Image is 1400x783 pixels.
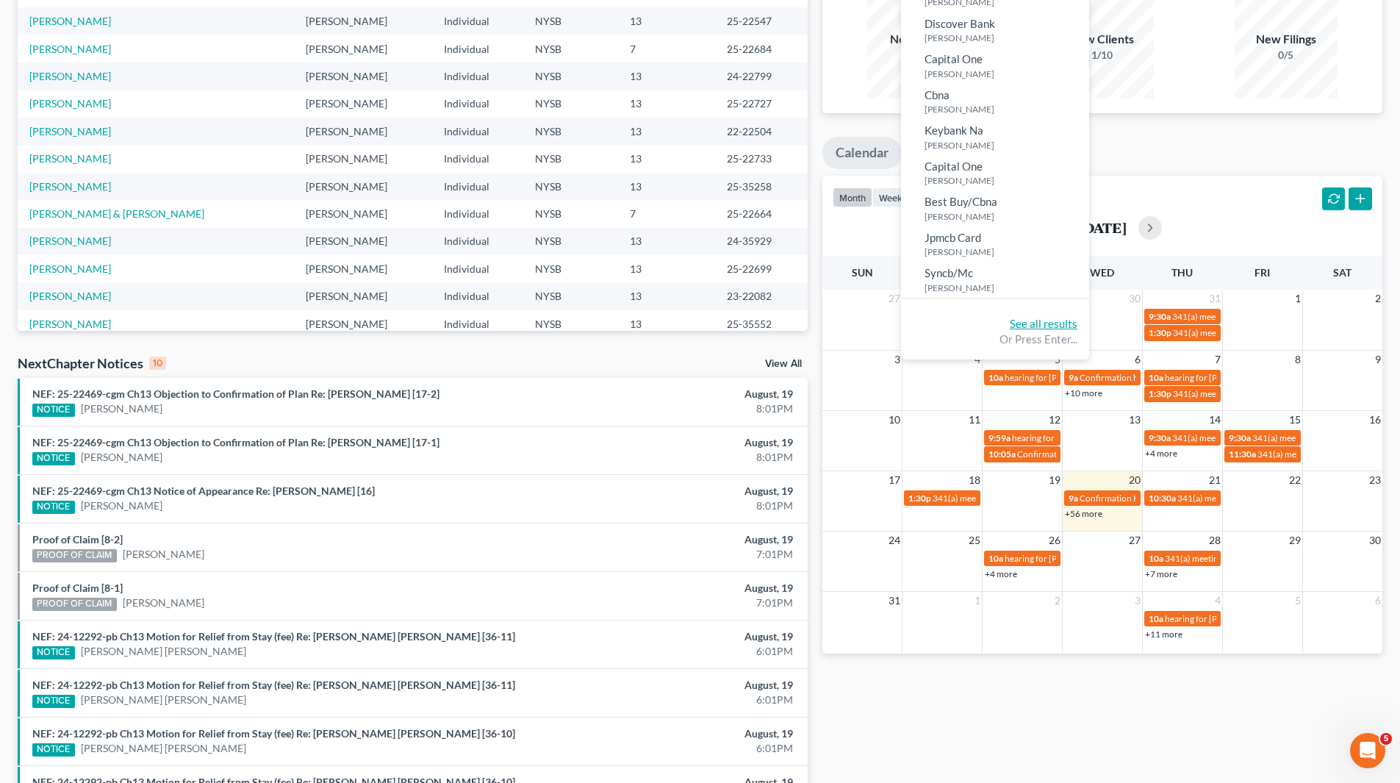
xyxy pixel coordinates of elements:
[29,180,111,193] a: [PERSON_NAME]
[1172,432,1392,443] span: 341(a) meeting for [PERSON_NAME] & [PERSON_NAME]
[967,532,982,549] span: 25
[925,266,973,279] span: Syncb/Mc
[1368,532,1382,549] span: 30
[32,387,439,400] a: NEF: 25-22469-cgm Ch13 Objection to Confirmation of Plan Re: [PERSON_NAME] [17-2]
[294,62,432,90] td: [PERSON_NAME]
[1017,448,1184,460] span: Confirmation hearing for [PERSON_NAME]
[549,532,793,547] div: August, 19
[1080,372,1246,383] span: Confirmation hearing for [PERSON_NAME]
[549,644,793,659] div: 6:01PM
[1368,471,1382,489] span: 23
[715,283,808,310] td: 23-22082
[32,582,123,594] a: Proof of Claim [8-1]
[967,411,982,429] span: 11
[1127,532,1142,549] span: 27
[925,246,1085,258] small: [PERSON_NAME]
[1288,411,1302,429] span: 15
[32,598,117,611] div: PROOF OF CLAIM
[549,547,793,562] div: 7:01PM
[618,145,715,172] td: 13
[294,283,432,310] td: [PERSON_NAME]
[1005,553,1196,564] span: hearing for [PERSON_NAME] & [PERSON_NAME]
[432,310,523,337] td: Individual
[618,118,715,145] td: 13
[715,7,808,35] td: 25-22547
[32,727,515,740] a: NEF: 24-12292-pb Ch13 Motion for Relief from Stay (fee) Re: [PERSON_NAME] [PERSON_NAME] [36-10]
[1173,327,1315,338] span: 341(a) meeting for [PERSON_NAME]
[29,235,111,247] a: [PERSON_NAME]
[1069,372,1078,383] span: 9a
[715,35,808,62] td: 25-22684
[1149,613,1163,624] span: 10a
[887,290,902,307] span: 27
[1293,290,1302,307] span: 1
[29,97,111,110] a: [PERSON_NAME]
[432,62,523,90] td: Individual
[432,200,523,227] td: Individual
[901,48,1089,84] a: Capital One[PERSON_NAME]
[549,726,793,741] div: August, 19
[523,310,618,337] td: NYSB
[549,435,793,450] div: August, 19
[32,485,375,497] a: NEF: 25-22469-cgm Ch13 Notice of Appearance Re: [PERSON_NAME] [16]
[294,90,432,118] td: [PERSON_NAME]
[32,501,75,514] div: NOTICE
[1165,553,1307,564] span: 341(a) meeting for [PERSON_NAME]
[294,7,432,35] td: [PERSON_NAME]
[1078,220,1127,235] h2: [DATE]
[549,678,793,693] div: August, 19
[29,318,111,330] a: [PERSON_NAME]
[549,484,793,498] div: August, 19
[1127,471,1142,489] span: 20
[1374,351,1382,368] span: 9
[715,145,808,172] td: 25-22733
[294,200,432,227] td: [PERSON_NAME]
[29,152,111,165] a: [PERSON_NAME]
[1229,448,1256,460] span: 11:30a
[1254,266,1270,279] span: Fri
[925,68,1085,80] small: [PERSON_NAME]
[1051,48,1154,62] div: 1/10
[765,359,802,369] a: View All
[1288,532,1302,549] span: 29
[29,262,111,275] a: [PERSON_NAME]
[81,693,246,707] a: [PERSON_NAME] [PERSON_NAME]
[901,119,1089,155] a: Keybank Na[PERSON_NAME]
[973,592,982,609] span: 1
[1133,351,1142,368] span: 6
[432,283,523,310] td: Individual
[852,266,873,279] span: Sun
[432,35,523,62] td: Individual
[32,679,515,691] a: NEF: 24-12292-pb Ch13 Motion for Relief from Stay (fee) Re: [PERSON_NAME] [PERSON_NAME] [36-11]
[432,173,523,200] td: Individual
[32,404,75,417] div: NOTICE
[1127,290,1142,307] span: 30
[1207,532,1222,549] span: 28
[294,228,432,255] td: [PERSON_NAME]
[1235,48,1338,62] div: 0/5
[715,228,808,255] td: 24-35929
[29,125,111,137] a: [PERSON_NAME]
[81,498,162,513] a: [PERSON_NAME]
[1380,733,1392,745] span: 5
[432,7,523,35] td: Individual
[908,493,931,504] span: 1:30p
[1213,351,1222,368] span: 7
[618,228,715,255] td: 13
[432,255,523,282] td: Individual
[523,228,618,255] td: NYSB
[1053,592,1062,609] span: 2
[294,35,432,62] td: [PERSON_NAME]
[523,145,618,172] td: NYSB
[523,7,618,35] td: NYSB
[872,187,909,207] button: week
[1207,290,1222,307] span: 31
[715,200,808,227] td: 25-22664
[549,693,793,707] div: 6:01PM
[925,282,1085,294] small: [PERSON_NAME]
[925,52,983,65] span: Capital One
[925,139,1085,151] small: [PERSON_NAME]
[32,743,75,757] div: NOTICE
[294,118,432,145] td: [PERSON_NAME]
[294,173,432,200] td: [PERSON_NAME]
